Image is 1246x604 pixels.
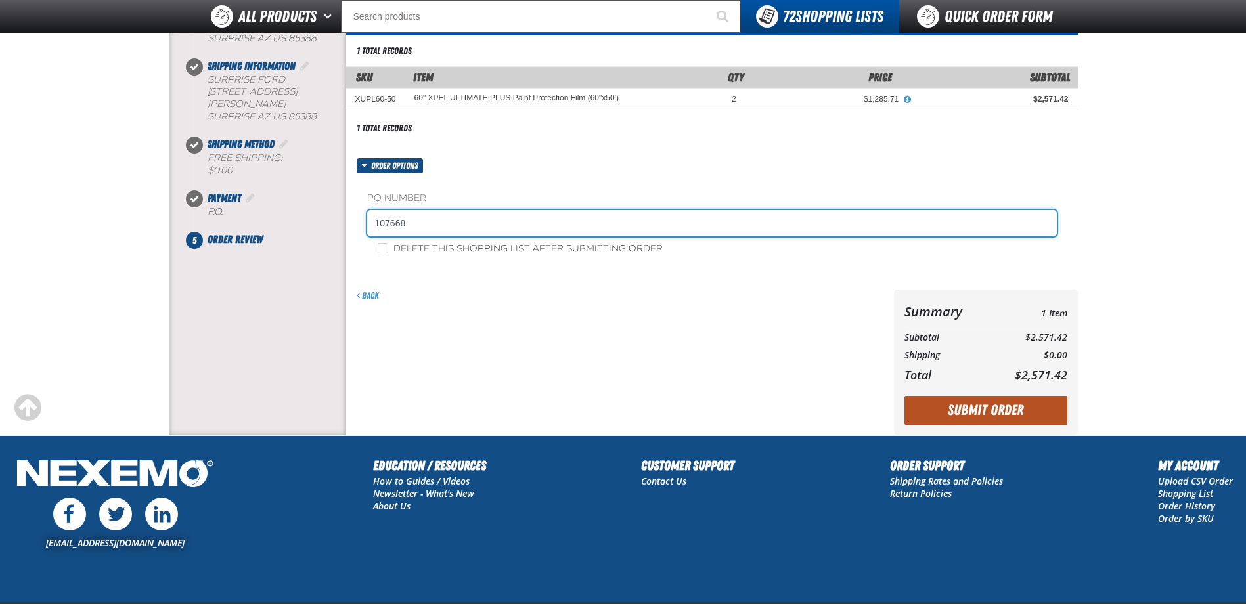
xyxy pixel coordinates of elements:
a: Edit Shipping Method [277,138,290,150]
span: Order options [371,158,423,173]
span: Shipping Information [208,60,296,72]
span: $2,571.42 [1015,367,1067,383]
li: Payment. Step 4 of 5. Completed [194,190,346,232]
div: 1 total records [357,122,412,135]
td: XUPL60-50 [346,89,405,110]
a: Back [357,290,379,301]
span: 5 [186,232,203,249]
span: Subtotal [1030,70,1070,84]
span: 2 [732,95,736,104]
h2: Education / Resources [373,456,486,475]
h2: Customer Support [641,456,734,475]
button: Submit Order [904,396,1067,425]
input: Delete this shopping list after submitting order [378,243,388,253]
bdo: 85388 [288,33,317,44]
span: Item [413,70,434,84]
li: Shipping Method. Step 3 of 5. Completed [194,137,346,190]
div: P.O. [208,206,346,219]
span: US [273,111,286,122]
h2: My Account [1158,456,1233,475]
td: $0.00 [989,347,1067,364]
a: Upload CSV Order [1158,475,1233,487]
div: Scroll to the top [13,393,42,422]
button: Order options [357,158,424,173]
span: [STREET_ADDRESS][PERSON_NAME] [208,86,298,110]
label: Delete this shopping list after submitting order [378,243,663,255]
li: Shipping Information. Step 2 of 5. Completed [194,58,346,137]
span: Qty [728,70,744,84]
span: SURPRISE [208,33,255,44]
button: View All Prices for 60" XPEL ULTIMATE PLUS Paint Protection Film (60"x50') [899,94,916,106]
th: Total [904,364,990,385]
a: Contact Us [641,475,686,487]
bdo: 85388 [288,111,317,122]
span: AZ [257,33,270,44]
img: Nexemo Logo [13,456,217,494]
a: Edit Shipping Information [298,60,311,72]
label: PO Number [367,192,1057,205]
a: Order History [1158,500,1215,512]
a: SKU [356,70,372,84]
: 60" XPEL ULTIMATE PLUS Paint Protection Film (60"x50') [414,94,619,103]
span: Surprise Ford [208,74,285,85]
a: [EMAIL_ADDRESS][DOMAIN_NAME] [46,536,185,549]
strong: 72 [783,7,795,26]
span: Price [868,70,892,84]
div: $1,285.71 [755,94,899,104]
h2: Order Support [890,456,1003,475]
a: Edit Payment [244,192,257,204]
th: Summary [904,300,990,323]
span: Shopping Lists [783,7,883,26]
a: Return Policies [890,487,952,500]
span: Payment [208,192,241,204]
a: Order by SKU [1158,512,1214,525]
a: Shipping Rates and Policies [890,475,1003,487]
div: Free Shipping: [208,152,346,177]
th: Shipping [904,347,990,364]
span: Order Review [208,233,263,246]
a: About Us [373,500,411,512]
a: Shopping List [1158,487,1213,500]
div: 1 total records [357,45,412,57]
div: $2,571.42 [917,94,1068,104]
td: 1 Item [989,300,1067,323]
th: Subtotal [904,329,990,347]
span: All Products [238,5,317,28]
span: US [273,33,286,44]
td: $2,571.42 [989,329,1067,347]
a: Newsletter - What's New [373,487,474,500]
li: Order Review. Step 5 of 5. Not Completed [194,232,346,248]
span: SURPRISE [208,111,255,122]
span: Shipping Method [208,138,275,150]
span: AZ [257,111,270,122]
a: How to Guides / Videos [373,475,470,487]
strong: $0.00 [208,165,233,176]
